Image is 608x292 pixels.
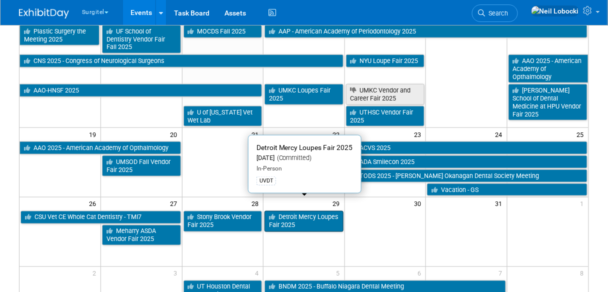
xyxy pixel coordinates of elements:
[183,25,262,38] a: MOCDS Fall 2025
[102,225,181,245] a: Meharry ASDA Vendor Fair 2025
[413,197,425,210] span: 30
[332,197,344,210] span: 29
[508,84,587,120] a: [PERSON_NAME] School of Dental Medicine at HPU Vendor Fair 2025
[256,165,282,172] span: In-Person
[102,155,181,176] a: UMSOD Fall Vendor Fair 2025
[485,9,508,17] span: Search
[256,143,353,151] span: Detroit Mercy Loupes Fair 2025
[494,128,507,140] span: 24
[88,197,100,210] span: 26
[264,84,343,104] a: UMKC Loupes Fair 2025
[102,25,181,53] a: UF School of Dentistry Vendor Fair Fall 2025
[531,5,579,16] img: Neil Lobocki
[346,169,587,182] a: TODS 2025 - [PERSON_NAME] Okanagan Dental Society Meeting
[416,267,425,279] span: 6
[256,176,276,185] div: UVDT
[274,154,312,161] span: (Committed)
[250,197,263,210] span: 28
[579,267,588,279] span: 8
[250,128,263,140] span: 21
[332,128,344,140] span: 22
[20,211,181,224] a: CSU Vet CE Whole Cat Dentistry - TMI7
[254,267,263,279] span: 4
[346,54,425,67] a: NYU Loupe Fair 2025
[19,8,69,18] img: ExhibitDay
[173,267,182,279] span: 3
[346,84,425,104] a: UMKC Vendor and Career Fair 2025
[346,155,587,168] a: ADA Smilecon 2025
[472,4,518,22] a: Search
[264,25,587,38] a: AAP - American Academy of Periodontology 2025
[183,211,262,231] a: Stony Brook Vendor Fair 2025
[498,267,507,279] span: 7
[494,197,507,210] span: 31
[183,106,262,126] a: U of [US_STATE] Vet Wet Lab
[169,197,182,210] span: 27
[346,141,587,154] a: ACVS 2025
[19,25,99,45] a: Plastic Surgery the Meeting 2025
[413,128,425,140] span: 23
[579,197,588,210] span: 1
[508,54,588,83] a: AAO 2025 - American Academy of Opthalmology
[576,128,588,140] span: 25
[19,141,181,154] a: AAO 2025 - American Academy of Opthalmology
[346,106,425,126] a: UTHSC Vendor Fair 2025
[19,54,343,67] a: CNS 2025 - Congress of Neurological Surgeons
[169,128,182,140] span: 20
[427,183,587,196] a: Vacation - GS
[88,128,100,140] span: 19
[256,154,353,162] div: [DATE]
[264,211,343,231] a: Detroit Mercy Loupes Fair 2025
[91,267,100,279] span: 2
[335,267,344,279] span: 5
[19,84,262,97] a: AAO-HNSF 2025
